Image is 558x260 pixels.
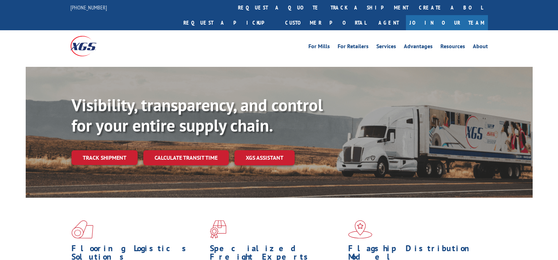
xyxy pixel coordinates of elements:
[404,44,433,51] a: Advantages
[473,44,488,51] a: About
[440,44,465,51] a: Resources
[71,94,323,136] b: Visibility, transparency, and control for your entire supply chain.
[371,15,406,30] a: Agent
[210,220,226,239] img: xgs-icon-focused-on-flooring-red
[143,150,229,165] a: Calculate transit time
[280,15,371,30] a: Customer Portal
[178,15,280,30] a: Request a pickup
[308,44,330,51] a: For Mills
[234,150,295,165] a: XGS ASSISTANT
[376,44,396,51] a: Services
[71,150,138,165] a: Track shipment
[406,15,488,30] a: Join Our Team
[348,220,372,239] img: xgs-icon-flagship-distribution-model-red
[70,4,107,11] a: [PHONE_NUMBER]
[338,44,369,51] a: For Retailers
[71,220,93,239] img: xgs-icon-total-supply-chain-intelligence-red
